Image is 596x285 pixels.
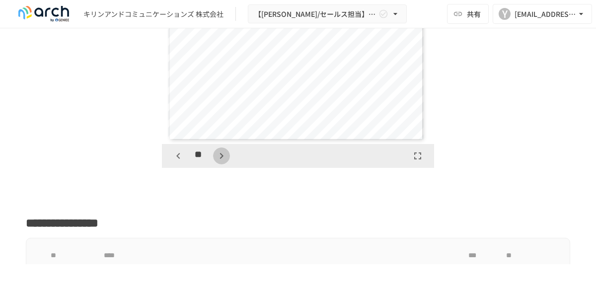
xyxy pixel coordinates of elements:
div: Y [499,8,511,20]
span: 【[PERSON_NAME]/セールス担当】キリンアンドコミュニケーションズ株式会社様_初期設定サポート [254,8,376,20]
button: 【[PERSON_NAME]/セールス担当】キリンアンドコミュニケーションズ株式会社様_初期設定サポート [248,4,407,24]
img: logo-default@2x-9cf2c760.svg [12,6,75,22]
button: 共有 [447,4,489,24]
div: [EMAIL_ADDRESS][PERSON_NAME][DOMAIN_NAME] [515,8,576,20]
span: 共有 [467,8,481,19]
div: キリンアンドコミュニケーションズ 株式会社 [83,9,223,19]
button: Y[EMAIL_ADDRESS][PERSON_NAME][DOMAIN_NAME] [493,4,592,24]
